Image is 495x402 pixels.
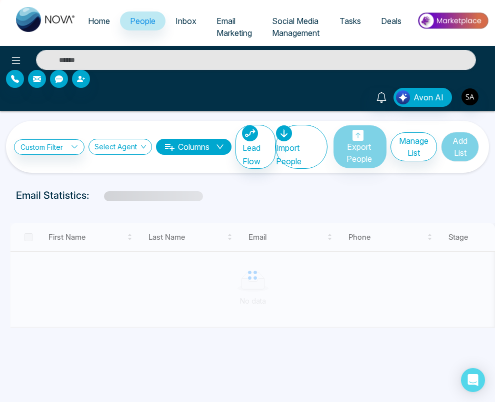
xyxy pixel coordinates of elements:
span: down [216,143,224,151]
a: Email Marketing [206,11,262,42]
button: Manage List [390,132,437,161]
a: Deals [371,11,411,30]
img: Lead Flow [242,125,258,141]
span: Import People [276,143,301,166]
a: Home [78,11,120,30]
button: Columnsdown [156,139,231,155]
span: Lead Flow [242,143,260,166]
p: Email Statistics: [16,188,89,203]
span: Deals [381,16,401,26]
a: Inbox [165,11,206,30]
span: Inbox [175,16,196,26]
span: Home [88,16,110,26]
a: Social Media Management [262,11,329,42]
a: People [120,11,165,30]
button: Lead Flow [235,125,275,169]
img: Market-place.gif [416,9,489,32]
img: Nova CRM Logo [16,7,76,32]
a: Custom Filter [14,139,84,155]
span: Avon AI [413,91,443,103]
a: Tasks [329,11,371,30]
span: People [130,16,155,26]
img: Lead Flow [396,90,410,104]
div: Open Intercom Messenger [461,368,485,392]
button: Avon AI [393,88,452,107]
img: User Avatar [461,88,478,105]
span: Tasks [339,16,361,26]
button: Export People [333,125,386,168]
span: Social Media Management [272,16,319,38]
span: Email Marketing [216,16,252,38]
a: Lead FlowLead Flow [231,125,275,169]
span: Export People [346,142,372,164]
